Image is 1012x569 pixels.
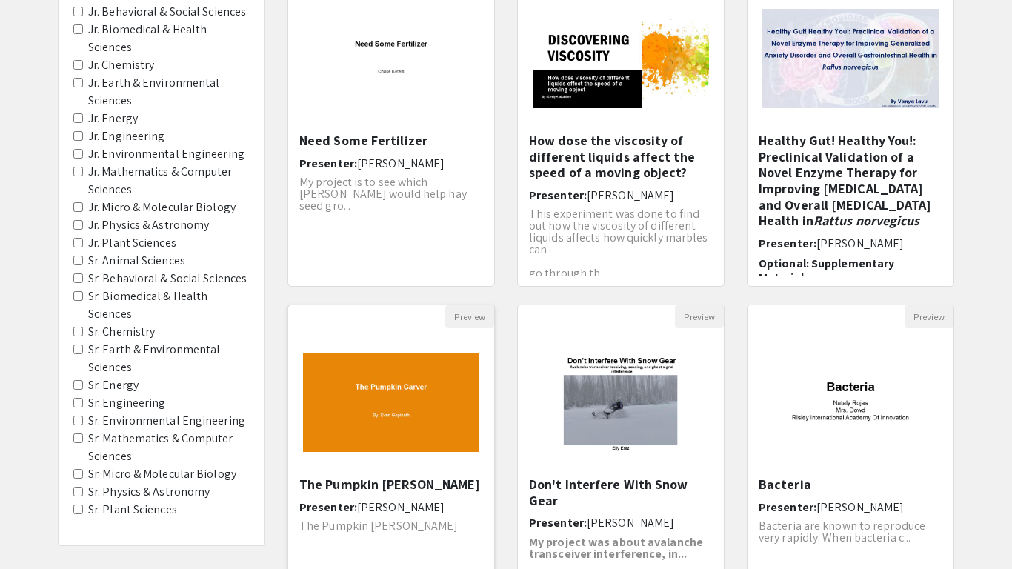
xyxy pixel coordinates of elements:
span: The Pumpkin [PERSON_NAME] [299,518,459,533]
label: Sr. Animal Sciences [88,252,185,270]
img: <p>Bacteria</p> [748,338,953,467]
label: Sr. Earth & Environmental Sciences [88,341,250,376]
iframe: Chat [11,502,63,558]
label: Jr. Behavioral & Social Sciences [88,3,246,21]
label: Jr. Micro & Molecular Biology [88,199,236,216]
label: Sr. Energy [88,376,139,394]
span: [PERSON_NAME] [357,499,445,515]
label: Sr. Plant Sciences [88,501,177,519]
h5: How dose the viscosity of different liquids affect the speed of a moving object? [529,133,713,181]
label: Sr. Chemistry [88,323,155,341]
label: Jr. Energy [88,110,138,127]
span: [PERSON_NAME] [587,515,674,530]
h5: Healthy Gut! Healthy You!: Preclinical Validation of a Novel Enzyme Therapy for Improving [MEDICA... [759,133,942,229]
label: Sr. Engineering [88,394,166,412]
h6: Presenter: [759,236,942,250]
label: Jr. Plant Sciences [88,234,176,252]
label: Jr. Environmental Engineering [88,145,244,163]
label: Sr. Physics & Astronomy [88,483,210,501]
img: <p>The Pumpkin Carver</p> [288,338,494,467]
h6: Presenter: [529,188,713,202]
label: Jr. Engineering [88,127,165,145]
label: Sr. Micro & Molecular Biology [88,465,236,483]
label: Sr. Behavioral & Social Sciences [88,270,247,287]
label: Jr. Mathematics & Computer Sciences [88,163,250,199]
button: Preview [905,305,953,328]
span: Optional: Supplementary Materials: [759,256,894,285]
strong: My project was about avalanche transceiver interference, in... [529,534,703,562]
label: Jr. Biomedical & Health Sciences [88,21,250,56]
h5: The Pumpkin [PERSON_NAME] [299,476,483,493]
span: Bacteria are known to reproduce very rapidly. When bacteria c... [759,518,925,545]
label: Jr. Chemistry [88,56,154,74]
span: [PERSON_NAME] [357,156,445,171]
span: [PERSON_NAME] [816,236,904,251]
button: Preview [445,305,494,328]
h6: Presenter: [299,156,483,170]
button: Preview [675,305,724,328]
img: <p>Don't Interfere With Snow Gear</p> [518,338,724,467]
span: [PERSON_NAME] [816,499,904,515]
h5: Need Some Fertilizer [299,133,483,149]
label: Sr. Biomedical & Health Sciences [88,287,250,323]
h6: Presenter: [759,500,942,514]
h5: Don't Interfere With Snow Gear [529,476,713,508]
h6: Presenter: [529,516,713,530]
span: My project is to see which [PERSON_NAME] would help hay seed gro... [299,174,467,213]
h5: Bacteria [759,476,942,493]
p: go through th... [529,267,713,279]
label: Sr. Mathematics & Computer Sciences [88,430,250,465]
em: Rattus norvegicus [813,212,920,229]
label: Jr. Physics & Astronomy [88,216,209,234]
label: Sr. Environmental Engineering [88,412,245,430]
h6: Presenter: [299,500,483,514]
label: Jr. Earth & Environmental Sciences [88,74,250,110]
span: [PERSON_NAME] [587,187,674,203]
p: This experiment was done to find out how the viscosity of different liquids affects how quickly m... [529,208,713,256]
